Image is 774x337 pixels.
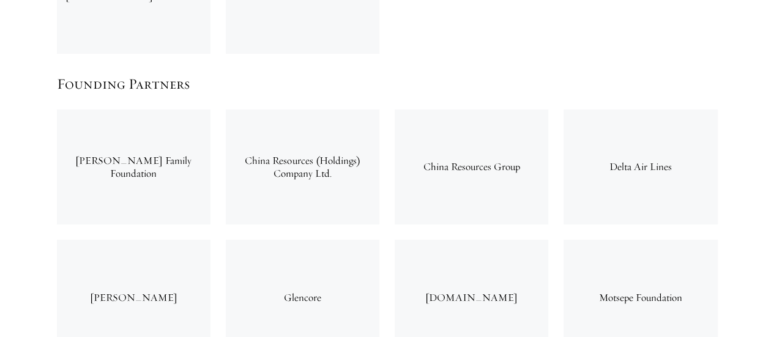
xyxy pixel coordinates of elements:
[57,73,718,94] h5: Founding Partners
[395,109,548,224] div: China Resources Group
[564,109,717,224] div: Delta Air Lines
[57,109,210,224] div: [PERSON_NAME] Family Foundation
[226,109,379,224] div: China Resources (Holdings) Company Ltd.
